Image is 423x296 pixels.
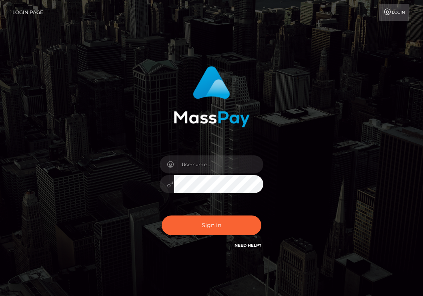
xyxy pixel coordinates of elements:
a: Need Help? [235,243,261,248]
button: Sign in [162,215,262,235]
img: MassPay Login [174,66,250,127]
input: Username... [174,155,264,173]
a: Login [379,4,409,21]
a: Login Page [12,4,43,21]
